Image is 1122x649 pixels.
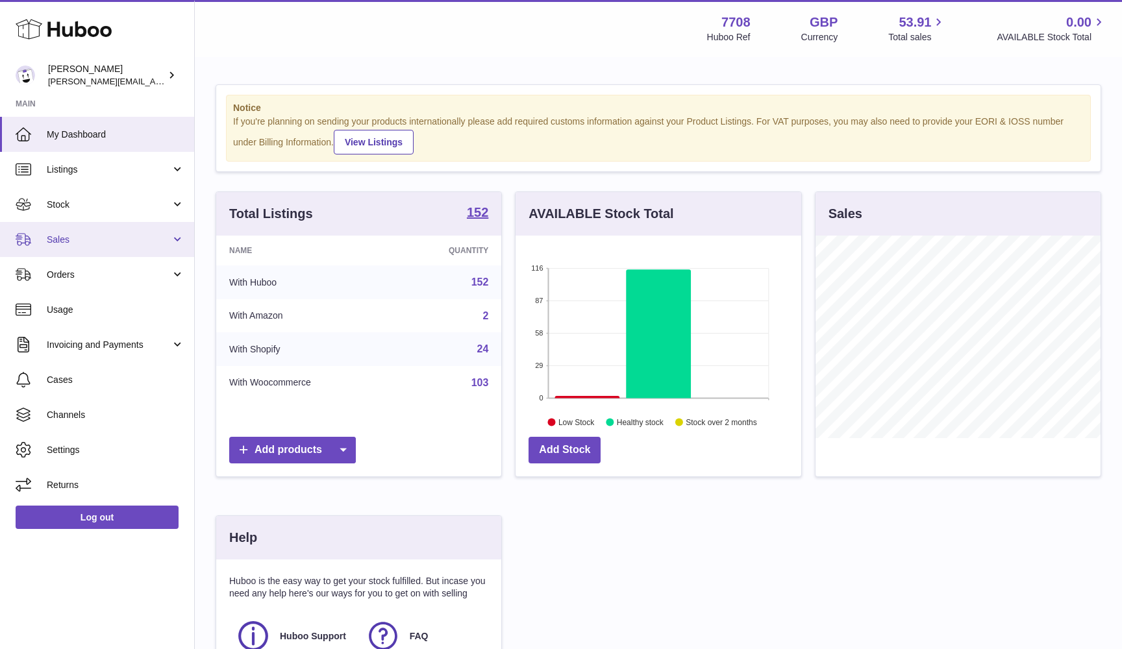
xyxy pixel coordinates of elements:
span: Cases [47,374,184,386]
div: Currency [801,31,838,43]
text: Healthy stock [617,417,664,426]
img: victor@erbology.co [16,66,35,85]
span: [PERSON_NAME][EMAIL_ADDRESS][DOMAIN_NAME] [48,76,260,86]
th: Quantity [393,236,502,265]
div: If you're planning on sending your products internationally please add required customs informati... [233,116,1084,154]
span: 0.00 [1066,14,1091,31]
div: [PERSON_NAME] [48,63,165,88]
span: Orders [47,269,171,281]
text: 0 [540,394,543,402]
a: View Listings [334,130,414,154]
a: 103 [471,377,489,388]
a: 0.00 AVAILABLE Stock Total [997,14,1106,43]
span: Stock [47,199,171,211]
span: Invoicing and Payments [47,339,171,351]
span: Huboo Support [280,630,346,643]
text: 58 [536,329,543,337]
text: Stock over 2 months [686,417,757,426]
span: AVAILABLE Stock Total [997,31,1106,43]
td: With Woocommerce [216,366,393,400]
a: 24 [477,343,489,354]
span: Settings [47,444,184,456]
span: 53.91 [899,14,931,31]
a: Add Stock [529,437,601,463]
span: Total sales [888,31,946,43]
a: 152 [471,276,489,288]
span: Listings [47,164,171,176]
a: Log out [16,506,179,529]
a: Add products [229,437,356,463]
p: Huboo is the easy way to get your stock fulfilled. But incase you need any help here's our ways f... [229,575,488,600]
div: Huboo Ref [707,31,751,43]
a: 152 [467,206,488,221]
td: With Shopify [216,332,393,366]
span: Sales [47,234,171,246]
th: Name [216,236,393,265]
strong: GBP [810,14,838,31]
text: 87 [536,297,543,304]
span: Returns [47,479,184,491]
span: My Dashboard [47,129,184,141]
td: With Amazon [216,299,393,333]
span: Usage [47,304,184,316]
td: With Huboo [216,265,393,299]
strong: 152 [467,206,488,219]
span: FAQ [410,630,429,643]
h3: Sales [829,205,862,223]
text: 116 [531,264,543,272]
h3: Total Listings [229,205,313,223]
a: 2 [482,310,488,321]
span: Channels [47,409,184,421]
strong: 7708 [721,14,751,31]
text: 29 [536,361,543,369]
h3: AVAILABLE Stock Total [529,205,673,223]
text: Low Stock [558,417,595,426]
strong: Notice [233,102,1084,114]
h3: Help [229,529,257,546]
a: 53.91 Total sales [888,14,946,43]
